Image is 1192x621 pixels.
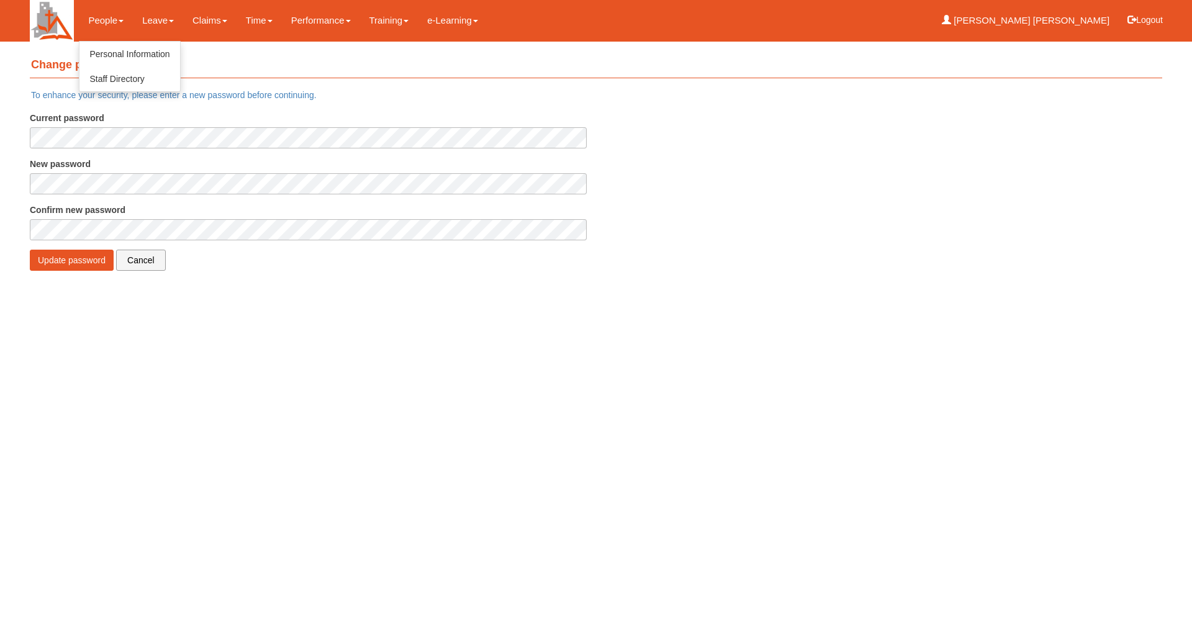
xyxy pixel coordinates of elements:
a: [PERSON_NAME] [PERSON_NAME] [942,6,1109,35]
label: Confirm new password [30,204,125,216]
label: Current password [30,112,104,124]
button: Update password [30,250,114,271]
a: e-Learning [427,6,478,35]
a: Cancel [116,250,166,271]
a: Personal Information [79,42,179,66]
h4: Change password [30,53,1162,78]
a: Time [246,6,273,35]
a: Leave [142,6,174,35]
a: People [88,6,124,35]
a: Claims [192,6,227,35]
a: Training [369,6,409,35]
iframe: chat widget [1140,571,1180,609]
button: Logout [1119,5,1172,35]
a: Performance [291,6,351,35]
label: New password [30,158,91,170]
div: To enhance your security, please enter a new password before continuing. [30,88,1162,102]
a: Staff Directory [79,66,179,91]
